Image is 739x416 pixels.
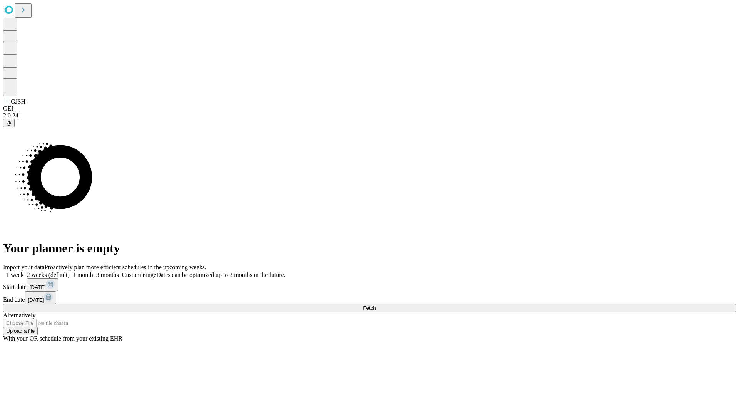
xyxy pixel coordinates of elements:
span: Fetch [363,305,376,311]
button: Fetch [3,304,736,312]
button: [DATE] [25,291,56,304]
span: Proactively plan more efficient schedules in the upcoming weeks. [45,264,206,270]
span: 2 weeks (default) [27,272,70,278]
button: @ [3,119,15,127]
span: [DATE] [28,297,44,303]
div: 2.0.241 [3,112,736,119]
span: 3 months [96,272,119,278]
span: Dates can be optimized up to 3 months in the future. [156,272,285,278]
span: Custom range [122,272,156,278]
div: Start date [3,278,736,291]
button: Upload a file [3,327,38,335]
span: 1 month [73,272,93,278]
button: [DATE] [27,278,58,291]
span: GJSH [11,98,25,105]
span: [DATE] [30,284,46,290]
span: Import your data [3,264,45,270]
h1: Your planner is empty [3,241,736,255]
span: Alternatively [3,312,35,319]
span: @ [6,120,12,126]
span: 1 week [6,272,24,278]
span: With your OR schedule from your existing EHR [3,335,122,342]
div: End date [3,291,736,304]
div: GEI [3,105,736,112]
